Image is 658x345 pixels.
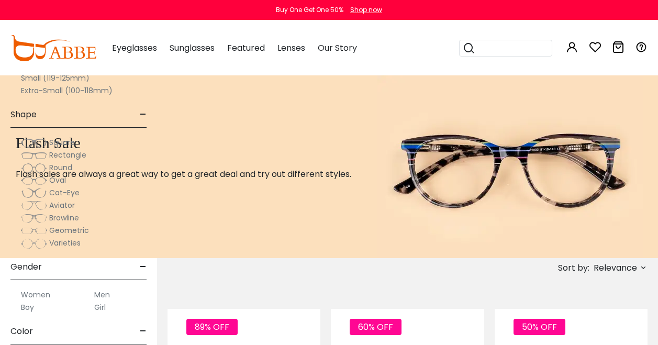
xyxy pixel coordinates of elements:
span: 60% OFF [350,319,402,335]
span: 89% OFF [186,319,238,335]
span: Varieties [49,238,81,248]
span: Gender [10,254,42,280]
span: Relevance [594,259,637,277]
p: Flash sales are always a great way to get a great deal and try out different styles. [16,168,351,181]
label: Men [94,288,110,301]
a: Shop now [345,5,382,14]
span: Color [10,319,33,344]
label: Boy [21,301,34,314]
span: 50% OFF [514,319,565,335]
img: Rectangle.png [21,150,47,161]
img: Browline.png [21,213,47,224]
span: Sort by: [558,262,589,274]
img: Round.png [21,163,47,173]
div: Shop now [350,5,382,15]
label: Women [21,288,50,301]
img: Varieties.png [21,238,47,249]
span: Our Story [318,42,357,54]
span: Square [49,137,75,148]
img: Cat-Eye.png [21,188,47,198]
img: abbeglasses.com [10,35,96,61]
span: Featured [227,42,265,54]
span: Rectangle [49,150,86,160]
span: - [140,319,147,344]
img: Square.png [21,138,47,148]
img: Aviator.png [21,201,47,211]
span: Eyeglasses [112,42,157,54]
img: Geometric.png [21,226,47,236]
span: Oval [49,175,66,185]
span: Round [49,162,72,173]
span: Lenses [277,42,305,54]
span: Sunglasses [170,42,215,54]
span: Geometric [49,225,89,236]
span: - [140,254,147,280]
img: Oval.png [21,175,47,186]
span: Cat-Eye [49,187,80,198]
span: - [140,102,147,127]
label: Extra-Small (100-118mm) [21,84,113,97]
img: flash sale [377,75,643,258]
h1: Flash Sale [16,133,351,152]
label: Small (119-125mm) [21,72,90,84]
span: Aviator [49,200,75,210]
span: Shape [10,102,37,127]
div: Buy One Get One 50% [276,5,343,15]
label: Girl [94,301,106,314]
span: Browline [49,213,79,223]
